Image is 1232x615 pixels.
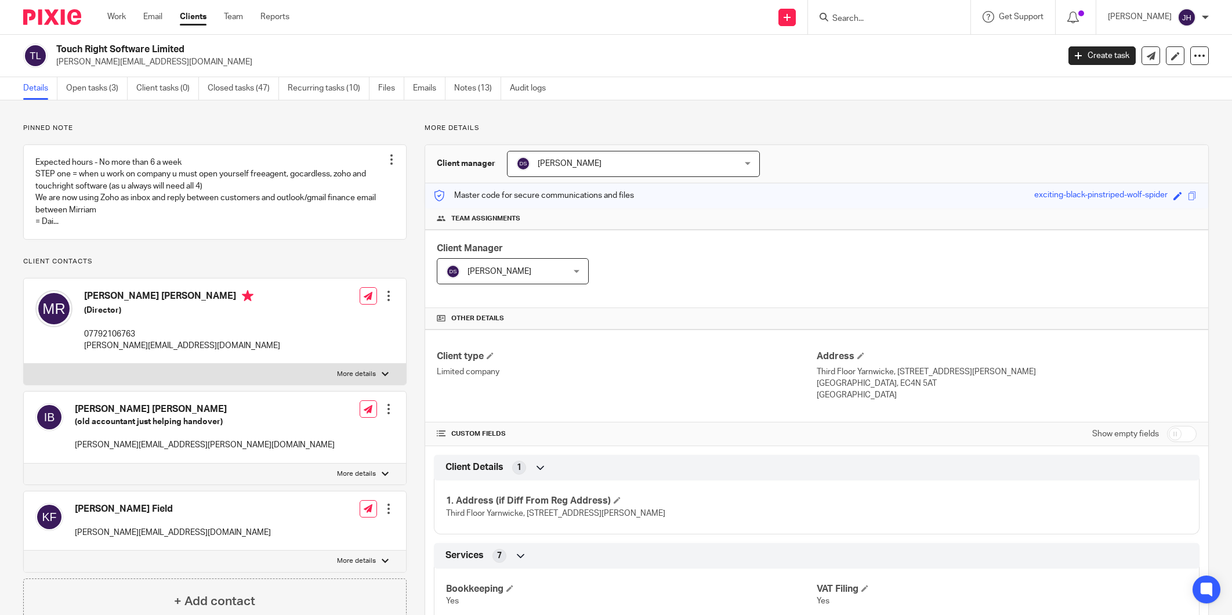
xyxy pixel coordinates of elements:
img: svg%3E [516,157,530,171]
img: svg%3E [1177,8,1196,27]
a: Create task [1068,46,1136,65]
p: [PERSON_NAME] [1108,11,1172,23]
i: Primary [242,290,253,302]
p: More details [337,469,376,479]
h2: Touch Right Software Limited [56,44,852,56]
label: Show empty fields [1092,428,1159,440]
img: svg%3E [35,503,63,531]
p: [PERSON_NAME][EMAIL_ADDRESS][PERSON_NAME][DOMAIN_NAME] [75,439,335,451]
p: 07792106763 [84,328,280,340]
h4: [PERSON_NAME] [PERSON_NAME] [75,403,335,415]
span: Client Details [445,461,503,473]
span: 1 [517,462,521,473]
a: Details [23,77,57,100]
a: Team [224,11,243,23]
p: [GEOGRAPHIC_DATA], EC4N 5AT [817,378,1197,389]
h4: 1. Address (if Diff From Reg Address) [446,495,817,507]
a: Open tasks (3) [66,77,128,100]
p: Pinned note [23,124,407,133]
p: Third Floor Yarnwicke, [STREET_ADDRESS][PERSON_NAME] [817,366,1197,378]
a: Files [378,77,404,100]
p: Client contacts [23,257,407,266]
h5: (Director) [84,305,280,316]
h3: Client manager [437,158,495,169]
p: [PERSON_NAME][EMAIL_ADDRESS][DOMAIN_NAME] [56,56,1051,68]
span: Yes [446,597,459,605]
img: svg%3E [23,44,48,68]
p: More details [337,556,376,566]
a: Work [107,11,126,23]
p: [GEOGRAPHIC_DATA] [817,389,1197,401]
h5: (old accountant just helping handover) [75,416,335,428]
h4: Bookkeeping [446,583,817,595]
h4: Client type [437,350,817,363]
p: [PERSON_NAME][EMAIL_ADDRESS][DOMAIN_NAME] [75,527,271,538]
span: Services [445,549,484,562]
p: [PERSON_NAME][EMAIL_ADDRESS][DOMAIN_NAME] [84,340,280,352]
h4: CUSTOM FIELDS [437,429,817,439]
span: Team assignments [451,214,520,223]
span: Yes [817,597,829,605]
p: Master code for secure communications and files [434,190,634,201]
span: Get Support [999,13,1043,21]
a: Closed tasks (47) [208,77,279,100]
a: Audit logs [510,77,555,100]
span: Client Manager [437,244,503,253]
p: More details [425,124,1209,133]
div: exciting-black-pinstriped-wolf-spider [1034,189,1168,202]
span: 7 [497,550,502,562]
h4: Address [817,350,1197,363]
span: [PERSON_NAME] [538,160,601,168]
img: Pixie [23,9,81,25]
a: Client tasks (0) [136,77,199,100]
input: Search [831,14,936,24]
a: Emails [413,77,445,100]
span: Other details [451,314,504,323]
a: Notes (13) [454,77,501,100]
h4: [PERSON_NAME] Field [75,503,271,515]
img: svg%3E [35,403,63,431]
p: Limited company [437,366,817,378]
a: Reports [260,11,289,23]
img: svg%3E [446,265,460,278]
h4: VAT Filing [817,583,1187,595]
h4: + Add contact [174,592,255,610]
a: Email [143,11,162,23]
h4: [PERSON_NAME] [PERSON_NAME] [84,290,280,305]
span: [PERSON_NAME] [468,267,531,276]
a: Recurring tasks (10) [288,77,369,100]
img: svg%3E [35,290,73,327]
p: More details [337,370,376,379]
a: Clients [180,11,206,23]
span: Third Floor Yarnwicke, [STREET_ADDRESS][PERSON_NAME] [446,509,665,518]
